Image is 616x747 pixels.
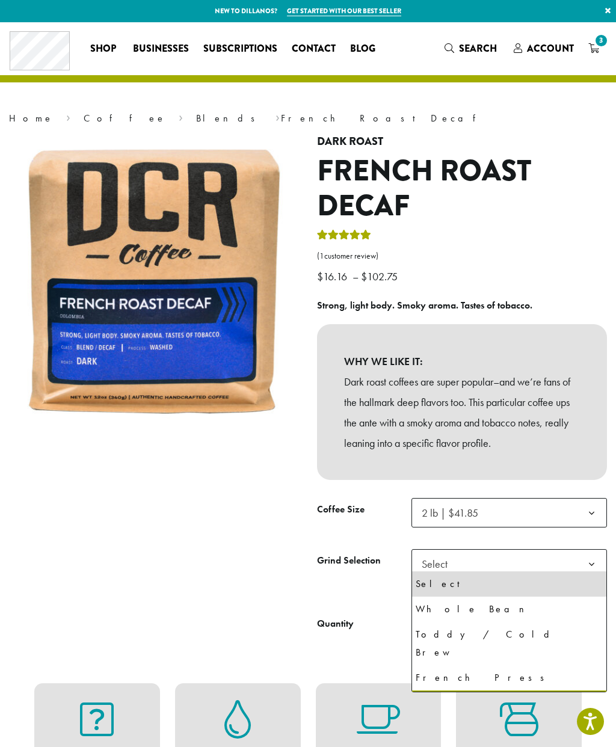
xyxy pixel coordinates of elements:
span: $ [317,269,323,283]
h4: Dark Roast [317,135,607,149]
span: $ [361,269,367,283]
b: WHY WE LIKE IT: [344,351,580,372]
span: Account [527,41,574,55]
bdi: 102.75 [361,269,401,283]
a: Blends [196,112,263,124]
bdi: 16.16 [317,269,350,283]
span: Select [411,549,607,579]
span: 1 [319,251,324,261]
span: › [276,107,280,126]
span: Select [417,552,460,576]
nav: Breadcrumb [9,111,607,126]
a: Search [437,38,507,58]
span: Shop [90,41,116,57]
span: › [179,107,183,126]
p: Dark roast coffees are super popular–and we’re fans of the hallmark deep flavors too. This partic... [344,372,580,453]
b: Strong, light body. Smoky aroma. Tastes of tobacco. [317,299,532,312]
span: – [353,269,359,283]
span: Search [459,41,497,55]
label: Grind Selection [317,552,411,570]
span: Subscriptions [203,41,277,57]
div: Rated 5.00 out of 5 [317,228,371,246]
span: Blog [350,41,375,57]
div: Quantity [317,616,354,631]
span: Contact [292,41,336,57]
h1: French Roast Decaf [317,154,607,223]
span: › [66,107,70,126]
a: Home [9,112,54,124]
a: (1customer review) [317,250,607,262]
span: 2 lb | $41.85 [411,498,607,527]
div: Toddy / Cold Brew [416,626,603,662]
div: French Press [416,669,603,687]
div: Whole Bean [416,600,603,618]
label: Coffee Size [317,501,411,518]
span: 3 [593,32,609,49]
span: 2 lb | $41.85 [417,501,490,524]
a: Get started with our best seller [287,6,401,16]
span: 2 lb | $41.85 [422,506,478,520]
a: Shop [83,39,126,58]
li: Select [412,571,606,597]
span: Businesses [133,41,189,57]
a: Coffee [84,112,166,124]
